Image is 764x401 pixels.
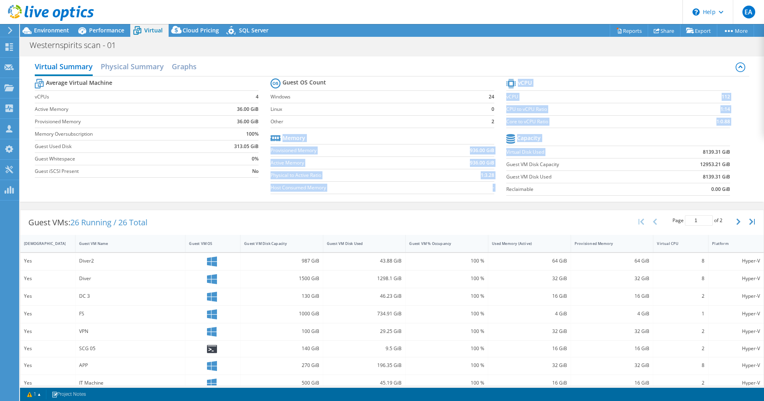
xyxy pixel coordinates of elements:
div: Guest VMs: [20,210,155,235]
div: VPN [79,327,182,336]
div: 1500 GiB [244,274,319,283]
div: 43.88 GiB [327,257,402,265]
span: Virtual [144,26,163,34]
label: Active Memory [271,159,429,167]
div: Hyper-V [712,379,760,387]
b: 36.00 GiB [237,105,259,113]
b: 1:3.28 [481,171,494,179]
div: 16 GiB [492,379,567,387]
label: Host Consumed Memory [271,184,429,192]
div: 196.35 GiB [327,361,402,370]
a: 1 [22,389,46,399]
div: 100 % [409,309,484,318]
div: Guest VM % Occupancy [409,241,475,246]
div: 64 GiB [575,257,650,265]
b: 313.05 GiB [234,142,259,150]
label: Core to vCPU Ratio [506,118,679,126]
span: Performance [89,26,124,34]
div: 32 GiB [575,274,650,283]
input: jump to page [685,215,713,226]
div: Guest VM Disk Used [327,241,392,246]
b: 0 [491,105,494,113]
div: Virtual CPU [657,241,695,246]
div: 8 [657,274,704,283]
label: vCPU [506,93,679,101]
b: 0% [252,155,259,163]
b: 24 [489,93,494,101]
div: 100 % [409,379,484,387]
div: Yes [24,257,72,265]
a: Project Notes [46,389,92,399]
div: 4 GiB [492,309,567,318]
label: Guest Whitespace [35,155,205,163]
div: Yes [24,292,72,301]
div: 64 GiB [492,257,567,265]
div: DC 3 [79,292,182,301]
b: 936.00 GiB [470,159,494,167]
div: Hyper-V [712,327,760,336]
div: 32 GiB [492,274,567,283]
div: Yes [24,344,72,353]
b: 112 [722,93,730,101]
div: SCG 05 [79,344,182,353]
b: 8139.31 GiB [703,173,730,181]
div: 4 GiB [575,309,650,318]
b: 36.00 GiB [237,118,259,126]
div: Hyper-V [712,274,760,283]
label: Reclaimable [506,185,653,193]
label: Guest VM Disk Capacity [506,160,653,168]
div: Platform [712,241,750,246]
div: Guest VM OS [189,241,227,246]
label: vCPUs [35,93,205,101]
a: Reports [610,24,648,37]
div: 1 [657,309,704,318]
div: 140 GiB [244,344,319,353]
div: Yes [24,327,72,336]
div: 32 GiB [492,361,567,370]
div: Hyper-V [712,344,760,353]
b: 0.00 GiB [711,185,730,193]
div: 1298.1 GiB [327,274,402,283]
b: - [493,184,494,192]
div: 16 GiB [575,292,650,301]
div: 29.25 GiB [327,327,402,336]
label: CPU to vCPU Ratio [506,105,679,113]
h2: Virtual Summary [35,58,93,76]
div: Used Memory (Active) [492,241,557,246]
div: APP [79,361,182,370]
label: Physical to Active Ratio [271,171,429,179]
svg: \n [692,8,700,16]
label: Active Memory [35,105,205,113]
div: 100 % [409,361,484,370]
label: Provisioned Memory [35,118,205,126]
span: EA [742,6,755,18]
div: 16 GiB [575,379,650,387]
b: Average Virtual Machine [46,79,112,87]
h2: Physical Summary [101,58,164,74]
b: 12953.21 GiB [700,160,730,168]
label: Guest VM Disk Used [506,173,653,181]
div: Hyper-V [712,361,760,370]
label: Provisioned Memory [271,146,429,154]
span: Page of [672,215,722,226]
div: FS [79,309,182,318]
div: Yes [24,361,72,370]
div: 734.91 GiB [327,309,402,318]
div: Guest VM Disk Capacity [244,241,310,246]
div: 2 [657,379,704,387]
div: 8 [657,257,704,265]
div: 9.5 GiB [327,344,402,353]
div: 130 GiB [244,292,319,301]
div: 16 GiB [492,344,567,353]
div: 1000 GiB [244,309,319,318]
div: 100 % [409,327,484,336]
b: 936.00 GiB [470,146,494,154]
div: 987 GiB [244,257,319,265]
div: 100 % [409,257,484,265]
div: 32 GiB [575,327,650,336]
h1: Westernspirits scan - 01 [26,41,128,50]
div: Hyper-V [712,292,760,301]
div: 500 GiB [244,379,319,387]
div: 16 GiB [575,344,650,353]
b: 100% [246,130,259,138]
